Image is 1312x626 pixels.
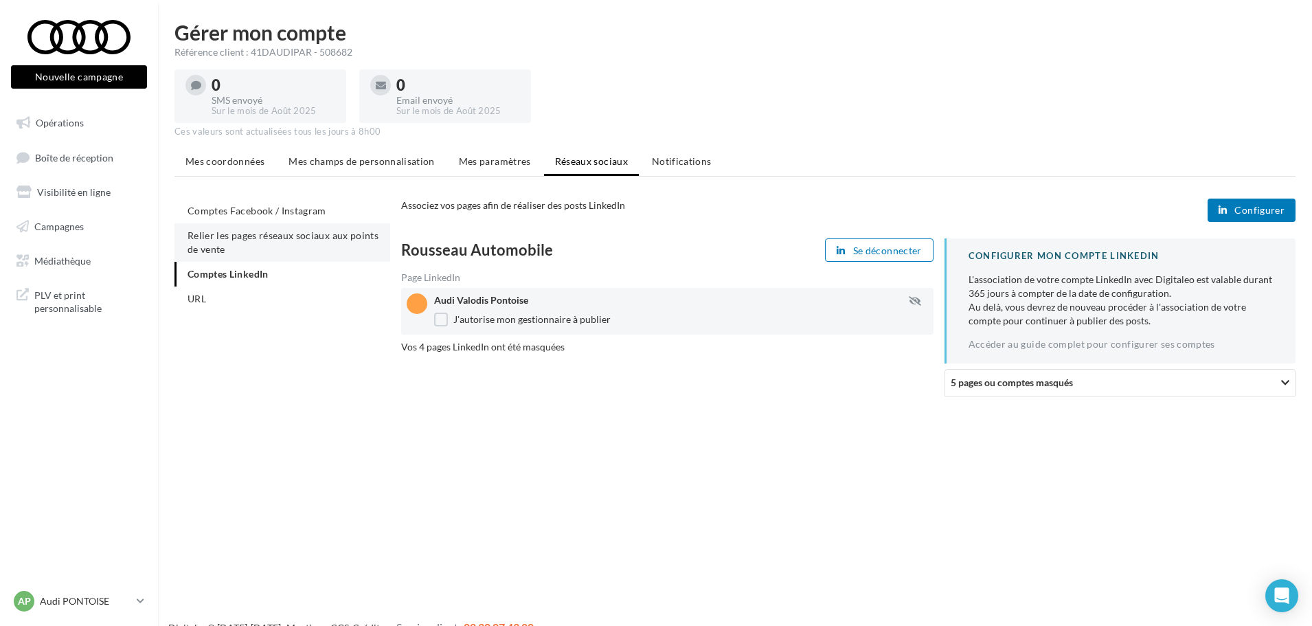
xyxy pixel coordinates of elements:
span: Visibilité en ligne [37,186,111,198]
span: Relier les pages réseaux sociaux aux points de vente [188,230,378,255]
div: Sur le mois de Août 2025 [212,105,335,118]
span: 5 pages ou comptes masqués [951,377,1073,389]
span: URL [188,293,206,304]
div: 0 [396,78,520,93]
button: Se déconnecter [825,238,934,262]
span: Configurer [1234,205,1285,216]
div: Page LinkedIn [401,273,934,282]
button: Configurer [1208,199,1296,222]
div: SMS envoyé [212,96,335,105]
div: Email envoyé [396,96,520,105]
div: 0 [212,78,335,93]
a: Campagnes [8,212,150,241]
span: Médiathèque [34,254,91,266]
div: Vos 4 pages LinkedIn ont été masquées [401,340,934,354]
div: Sur le mois de Août 2025 [396,105,520,118]
span: AP [18,594,31,608]
span: PLV et print personnalisable [34,286,142,315]
span: Mes coordonnées [185,155,264,167]
span: Audi Valodis Pontoise [434,294,528,306]
span: Campagnes [34,221,84,232]
a: PLV et print personnalisable [8,280,150,321]
span: Notifications [652,155,712,167]
a: Opérations [8,109,150,137]
span: Se déconnecter [853,245,922,256]
a: Boîte de réception [8,143,150,172]
p: Audi PONTOISE [40,594,131,608]
div: L'association de votre compte LinkedIn avec Digitaleo est valable durant 365 jours à compter de l... [969,273,1274,328]
a: Visibilité en ligne [8,178,150,207]
span: Comptes Facebook / Instagram [188,205,326,216]
div: Ces valeurs sont actualisées tous les jours à 8h00 [174,126,1296,138]
div: CONFIGURER MON COMPTE LINKEDIN [969,249,1274,262]
div: Rousseau Automobile [401,243,662,258]
span: Opérations [36,117,84,128]
h1: Gérer mon compte [174,22,1296,43]
a: Médiathèque [8,247,150,276]
div: Référence client : 41DAUDIPAR - 508682 [174,45,1296,59]
span: Boîte de réception [35,151,113,163]
a: AP Audi PONTOISE [11,588,147,614]
span: Mes paramètres [459,155,531,167]
span: Mes champs de personnalisation [289,155,435,167]
a: Accéder au guide complet pour configurer ses comptes [969,339,1215,350]
div: Open Intercom Messenger [1265,579,1298,612]
label: J'autorise mon gestionnaire à publier [434,313,611,326]
button: Nouvelle campagne [11,65,147,89]
span: Associez vos pages afin de réaliser des posts LinkedIn [401,199,625,211]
